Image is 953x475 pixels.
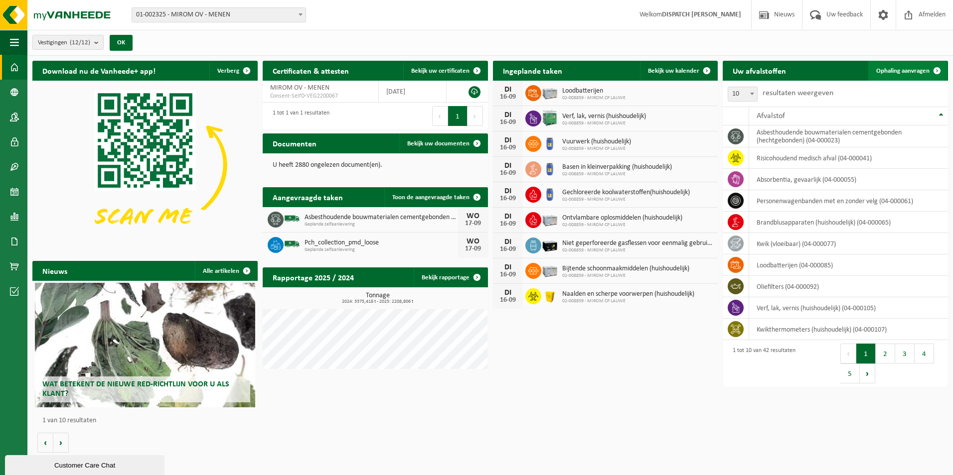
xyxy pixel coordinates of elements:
[562,197,690,203] span: 02-008859 - MIROM CP LAUWE
[498,271,518,278] div: 16-09
[268,299,488,304] span: 2024: 3375,418 t - 2025: 2208,806 t
[562,87,626,95] span: Loodbatterijen
[498,86,518,94] div: DI
[32,35,104,50] button: Vestigingen(12/12)
[53,433,69,453] button: Volgende
[728,87,757,101] span: 10
[132,8,306,22] span: 01-002325 - MIROM OV - MENEN
[749,319,948,340] td: kwikthermometers (huishoudelijk) (04-000107)
[498,119,518,126] div: 16-09
[263,61,359,80] h2: Certificaten & attesten
[493,61,572,80] h2: Ingeplande taken
[407,140,470,147] span: Bekijk uw documenten
[498,136,518,144] div: DI
[305,247,458,253] span: Geplande zelfaanlevering
[749,125,948,147] td: asbesthoudende bouwmaterialen cementgebonden (hechtgebonden) (04-000023)
[562,95,626,101] span: 02-008859 - MIROM CP LAUWE
[399,133,487,153] a: Bekijk uw documenten
[662,11,741,18] strong: DISPATCH [PERSON_NAME]
[749,169,948,190] td: absorbentia, gevaarlijk (04-000055)
[562,290,694,298] span: Naalden en scherpe voorwerpen (huishoudelijk)
[541,109,558,127] img: PB-HB-1400-HPE-GN-11
[305,214,458,222] span: Asbesthoudende bouwmaterialen cementgebonden (hechtgebonden)
[498,263,518,271] div: DI
[876,68,930,74] span: Ophaling aanvragen
[448,106,468,126] button: 1
[5,453,166,475] iframe: chat widget
[895,344,915,363] button: 3
[35,283,256,407] a: Wat betekent de nieuwe RED-richtlijn voor u als klant?
[541,287,558,304] img: LP-SB-00050-HPE-22
[498,170,518,177] div: 16-09
[498,94,518,101] div: 16-09
[273,162,478,169] p: U heeft 2880 ongelezen document(en).
[32,261,77,280] h2: Nieuws
[868,61,947,81] a: Ophaling aanvragen
[263,187,353,207] h2: Aangevraagde taken
[562,298,694,304] span: 02-008859 - MIROM CP LAUWE
[463,220,483,227] div: 17-09
[562,239,713,247] span: Niet geperforeerde gasflessen voor eenmalig gebruik (huishoudelijk)
[498,213,518,221] div: DI
[757,112,785,120] span: Afvalstof
[840,344,856,363] button: Previous
[541,160,558,177] img: PB-OT-0120-HPE-00-02
[379,81,447,103] td: [DATE]
[263,267,364,287] h2: Rapportage 2025 / 2024
[284,236,301,252] img: BL-SO-LV
[42,417,253,424] p: 1 van 10 resultaten
[541,84,558,101] img: PB-LB-0680-HPE-GY-11
[498,246,518,253] div: 16-09
[268,292,488,304] h3: Tonnage
[463,237,483,245] div: WO
[562,138,631,146] span: Vuurwerk (huishoudelijk)
[915,344,934,363] button: 4
[876,344,895,363] button: 2
[463,245,483,252] div: 17-09
[498,289,518,297] div: DI
[305,239,458,247] span: Pch_collection_pmd_loose
[498,144,518,151] div: 16-09
[562,273,689,279] span: 02-008859 - MIROM CP LAUWE
[468,106,483,126] button: Next
[498,187,518,195] div: DI
[728,87,758,102] span: 10
[498,238,518,246] div: DI
[541,261,558,278] img: PB-LB-0680-HPE-GY-11
[562,214,682,222] span: Ontvlambare oplosmiddelen (huishoudelijk)
[562,120,646,126] span: 02-008859 - MIROM CP LAUWE
[463,212,483,220] div: WO
[32,61,165,80] h2: Download nu de Vanheede+ app!
[562,247,713,253] span: 02-008859 - MIROM CP LAUWE
[498,297,518,304] div: 16-09
[763,89,833,97] label: resultaten weergeven
[498,111,518,119] div: DI
[37,433,53,453] button: Vorige
[562,265,689,273] span: Bijtende schoonmaakmiddelen (huishoudelijk)
[562,113,646,120] span: Verf, lak, vernis (huishoudelijk)
[70,39,90,46] count: (12/12)
[856,344,876,363] button: 1
[723,61,796,80] h2: Uw afvalstoffen
[498,221,518,228] div: 16-09
[541,134,558,151] img: PB-OT-0120-HPE-00-02
[32,81,258,249] img: Download de VHEPlus App
[749,190,948,212] td: personenwagenbanden met en zonder velg (04-000061)
[42,380,229,398] span: Wat betekent de nieuwe RED-richtlijn voor u als klant?
[749,254,948,276] td: loodbatterijen (04-000085)
[217,68,239,74] span: Verberg
[541,211,558,228] img: PB-LB-0680-HPE-GY-11
[284,210,301,227] img: BL-SO-LV
[403,61,487,81] a: Bekijk uw certificaten
[749,212,948,233] td: brandblusapparaten (huishoudelijk) (04-000065)
[749,147,948,169] td: risicohoudend medisch afval (04-000041)
[38,35,90,50] span: Vestigingen
[498,162,518,170] div: DI
[562,163,672,171] span: Basen in kleinverpakking (huishoudelijk)
[541,236,558,253] img: PB-LB-0680-HPE-BK-11
[411,68,470,74] span: Bekijk uw certificaten
[305,222,458,228] span: Geplande zelfaanlevering
[749,297,948,319] td: verf, lak, vernis (huishoudelijk) (04-000105)
[840,363,860,383] button: 5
